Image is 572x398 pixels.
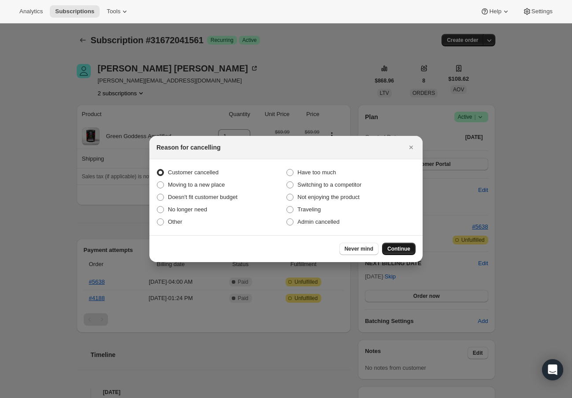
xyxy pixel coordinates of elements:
button: Tools [101,5,134,18]
span: Customer cancelled [168,169,219,176]
button: Analytics [14,5,48,18]
span: Continue [387,245,410,252]
button: Never mind [339,243,379,255]
button: Settings [517,5,558,18]
button: Continue [382,243,416,255]
span: No longer need [168,206,207,213]
button: Close [405,141,417,154]
span: Admin cancelled [297,218,339,225]
span: Analytics [19,8,43,15]
span: Traveling [297,206,321,213]
span: Other [168,218,182,225]
h2: Reason for cancelling [156,143,220,152]
span: Never mind [345,245,373,252]
span: Doesn't fit customer budget [168,194,238,200]
button: Help [475,5,515,18]
span: Have too much [297,169,336,176]
span: Settings [531,8,553,15]
span: Moving to a new place [168,181,225,188]
span: Tools [107,8,120,15]
span: Subscriptions [55,8,94,15]
button: Subscriptions [50,5,100,18]
div: Open Intercom Messenger [542,359,563,380]
span: Switching to a competitor [297,181,361,188]
span: Help [489,8,501,15]
span: Not enjoying the product [297,194,360,200]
